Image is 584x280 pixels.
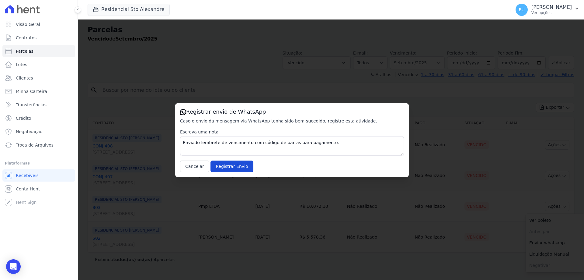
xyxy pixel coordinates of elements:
[519,8,525,12] span: EU
[2,139,75,151] a: Troca de Arquivos
[2,112,75,124] a: Crédito
[16,102,47,108] span: Transferências
[16,21,40,27] span: Visão Geral
[16,115,31,121] span: Crédito
[16,88,47,94] span: Minha Carteira
[2,72,75,84] a: Clientes
[531,10,572,15] p: Ver opções
[2,99,75,111] a: Transferências
[2,32,75,44] a: Contratos
[5,160,73,167] div: Plataformas
[16,186,40,192] span: Conta Hent
[180,129,404,135] label: Escreva uma nota
[16,48,33,54] span: Parcelas
[16,172,39,179] span: Recebíveis
[2,169,75,182] a: Recebíveis
[2,85,75,97] a: Minha Carteira
[16,129,43,135] span: Negativação
[511,1,584,18] button: EU [PERSON_NAME] Ver opções
[2,126,75,138] a: Negativação
[2,58,75,71] a: Lotes
[2,45,75,57] a: Parcelas
[16,62,27,68] span: Lotes
[180,161,209,172] button: Cancelar
[210,161,253,172] input: Registrar Envio
[88,4,170,15] button: Residencial Sto Alexandre
[180,118,404,124] p: Caso o envio da mensagem via WhatsApp tenha sido bem-sucedido, registre esta atividade.
[16,35,36,41] span: Contratos
[6,259,21,274] div: Open Intercom Messenger
[180,136,404,156] textarea: Enviado lembrete de vencimento com código de barras para pagamento.
[2,183,75,195] a: Conta Hent
[531,4,572,10] p: [PERSON_NAME]
[16,142,54,148] span: Troca de Arquivos
[16,75,33,81] span: Clientes
[2,18,75,30] a: Visão Geral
